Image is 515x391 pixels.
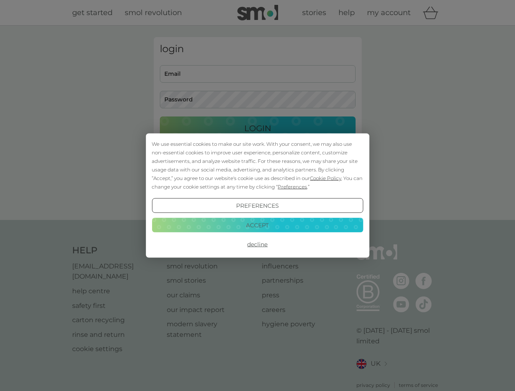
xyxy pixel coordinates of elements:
[310,175,341,181] span: Cookie Policy
[152,140,363,191] div: We use essential cookies to make our site work. With your consent, we may also use non-essential ...
[152,198,363,213] button: Preferences
[278,184,307,190] span: Preferences
[152,237,363,252] button: Decline
[152,217,363,232] button: Accept
[146,134,369,258] div: Cookie Consent Prompt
